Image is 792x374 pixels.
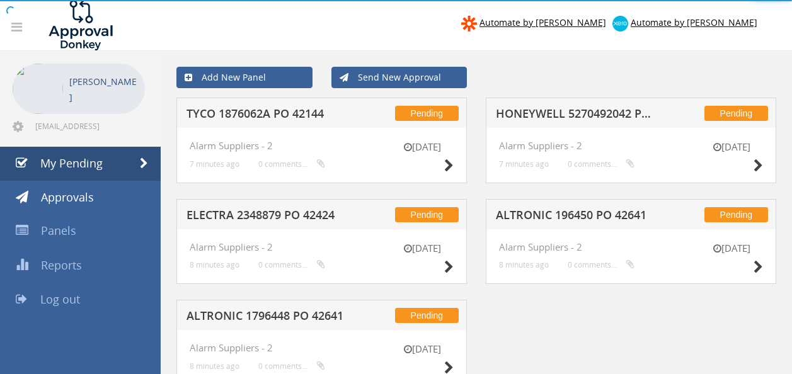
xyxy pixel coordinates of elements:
span: Approvals [41,190,94,205]
small: 8 minutes ago [499,260,549,269]
h5: TYCO 1876062A PO 42144 [187,108,348,123]
span: Pending [395,207,459,222]
h4: Alarm Suppliers - 2 [190,343,454,353]
span: Pending [395,308,459,323]
a: Send New Approval [331,67,468,88]
p: [PERSON_NAME] [69,74,139,105]
h4: Alarm Suppliers - 2 [499,140,763,151]
span: Automate by [PERSON_NAME] [479,16,606,28]
h4: Alarm Suppliers - 2 [190,140,454,151]
small: 0 comments... [258,159,325,169]
h5: HONEYWELL 5270492042 PO 42389 [496,108,658,123]
h4: Alarm Suppliers - 2 [190,242,454,252]
img: xero-logo.png [612,16,628,31]
h5: ALTRONIC 196450 PO 42641 [496,209,658,225]
small: [DATE] [700,140,763,154]
span: Pending [395,106,459,121]
small: 0 comments... [258,260,325,269]
small: 7 minutes ago [190,159,239,169]
h5: ALTRONIC 1796448 PO 42641 [187,310,348,326]
small: [DATE] [391,242,454,255]
h4: Alarm Suppliers - 2 [499,242,763,252]
span: Pending [704,207,768,222]
small: 0 comments... [568,260,634,269]
small: [DATE] [700,242,763,255]
span: Log out [40,292,80,307]
small: 7 minutes ago [499,159,549,169]
img: zapier-logomark.png [461,16,477,31]
span: Panels [41,223,76,238]
h5: ELECTRA 2348879 PO 42424 [187,209,348,225]
span: Automate by [PERSON_NAME] [631,16,757,28]
a: Add New Panel [176,67,313,88]
small: 8 minutes ago [190,361,239,371]
span: My Pending [40,156,103,171]
small: 0 comments... [568,159,634,169]
span: Pending [704,106,768,121]
small: 0 comments... [258,361,325,371]
span: [EMAIL_ADDRESS][DOMAIN_NAME] [35,121,142,131]
small: 8 minutes ago [190,260,239,269]
small: [DATE] [391,140,454,154]
small: [DATE] [391,343,454,356]
span: Reports [41,258,82,273]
